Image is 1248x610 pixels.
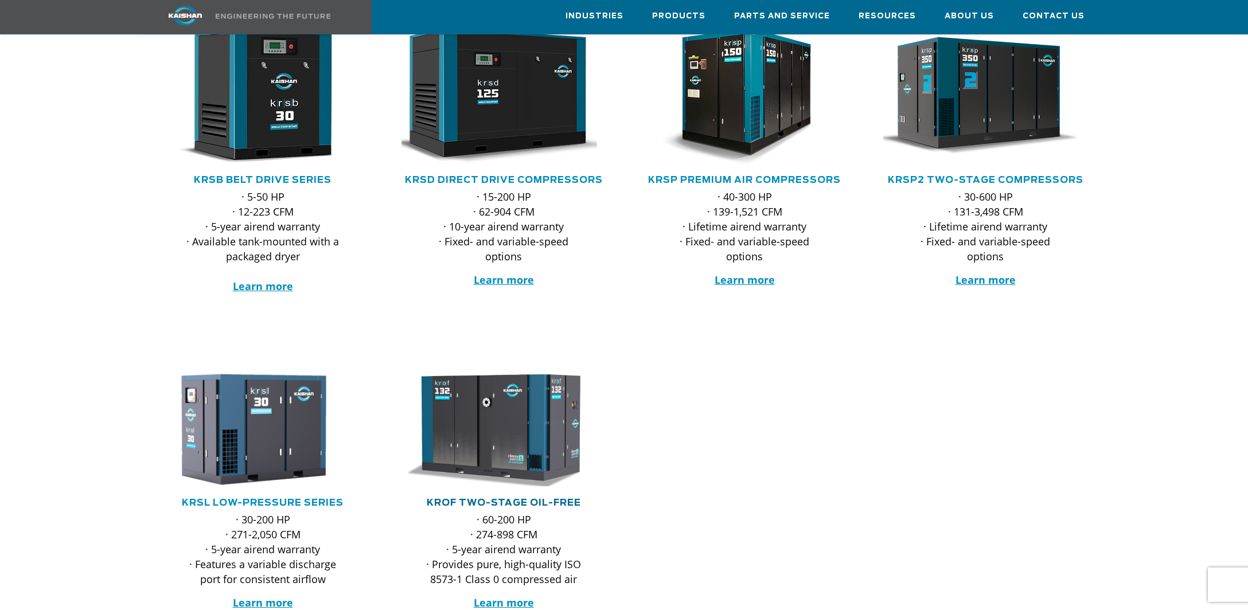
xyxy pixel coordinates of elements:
div: krsl30 [161,371,365,488]
a: Contact Us [1023,1,1085,32]
img: kaishan logo [142,6,228,26]
p: · 40-300 HP · 139-1,521 CFM · Lifetime airend warranty · Fixed- and variable-speed options [665,189,824,264]
a: Resources [859,1,916,32]
span: Contact Us [1023,10,1085,23]
a: KRSB Belt Drive Series [194,175,331,185]
span: Resources [859,10,916,23]
a: Learn more [474,273,534,287]
span: Products [652,10,705,23]
a: Industries [565,1,623,32]
a: Learn more [955,273,1016,287]
p: · 60-200 HP · 274-898 CFM · 5-year airend warranty · Provides pure, high-quality ISO 8573-1 Class... [424,512,583,586]
a: Parts and Service [734,1,830,32]
p: · 30-600 HP · 131-3,498 CFM · Lifetime airend warranty · Fixed- and variable-speed options [906,189,1064,264]
span: Industries [565,10,623,23]
img: krsp350 [875,28,1079,165]
p: · 30-200 HP · 271-2,050 CFM · 5-year airend warranty · Features a variable discharge port for con... [184,512,342,586]
a: Learn more [233,279,293,293]
img: krsd125 [393,28,597,165]
div: krof132 [401,371,606,488]
img: krsl30 [152,371,356,488]
p: · 15-200 HP · 62-904 CFM · 10-year airend warranty · Fixed- and variable-speed options [424,189,583,264]
a: KRSD Direct Drive Compressors [405,175,603,185]
img: Engineering the future [216,14,330,19]
img: krsb30 [152,28,356,165]
a: Learn more [474,596,534,609]
a: Learn more [233,596,293,609]
a: KRSL Low-Pressure Series [182,498,344,507]
a: KRSP2 Two-Stage Compressors [888,175,1083,185]
a: Learn more [715,273,775,287]
img: krsp150 [634,28,838,165]
a: About Us [945,1,994,32]
a: Products [652,1,705,32]
span: About Us [945,10,994,23]
div: krsb30 [161,28,365,165]
div: krsp150 [642,28,847,165]
p: · 5-50 HP · 12-223 CFM · 5-year airend warranty · Available tank-mounted with a packaged dryer [184,189,342,294]
div: krsp350 [883,28,1087,165]
img: krof132 [393,371,597,488]
a: KRSP Premium Air Compressors [648,175,841,185]
a: KROF TWO-STAGE OIL-FREE [427,498,581,507]
div: krsd125 [401,28,606,165]
span: Parts and Service [734,10,830,23]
